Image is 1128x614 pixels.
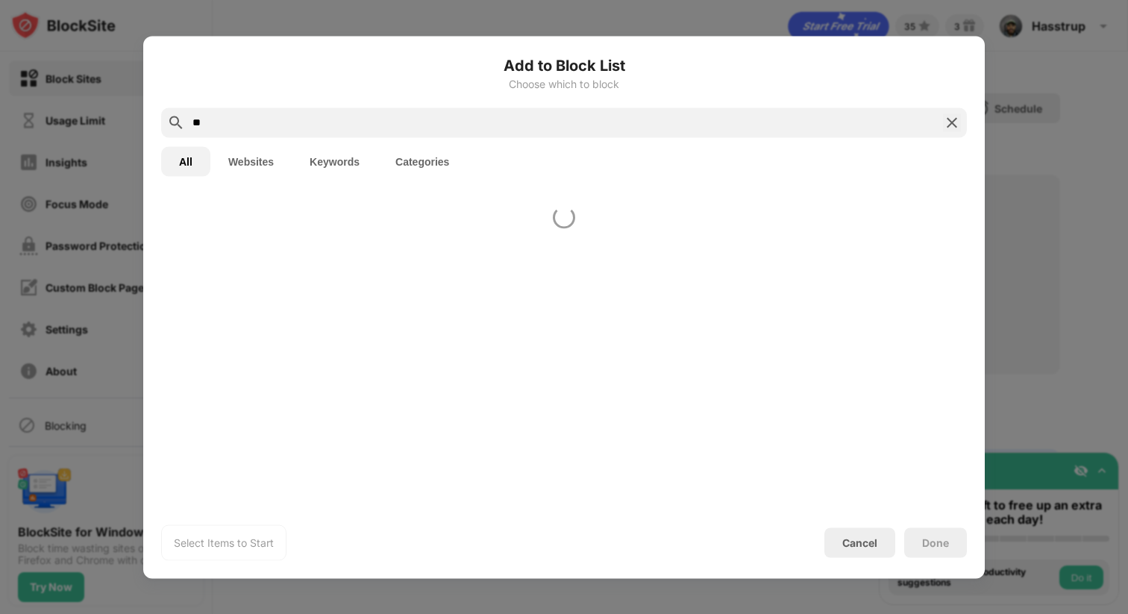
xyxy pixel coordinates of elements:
div: Select Items to Start [174,535,274,550]
img: search-close [943,113,961,131]
button: All [161,146,210,176]
button: Keywords [292,146,377,176]
button: Categories [377,146,467,176]
button: Websites [210,146,292,176]
h6: Add to Block List [161,54,967,76]
div: Choose which to block [161,78,967,90]
div: Cancel [842,536,877,549]
div: Done [922,536,949,548]
img: search.svg [167,113,185,131]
